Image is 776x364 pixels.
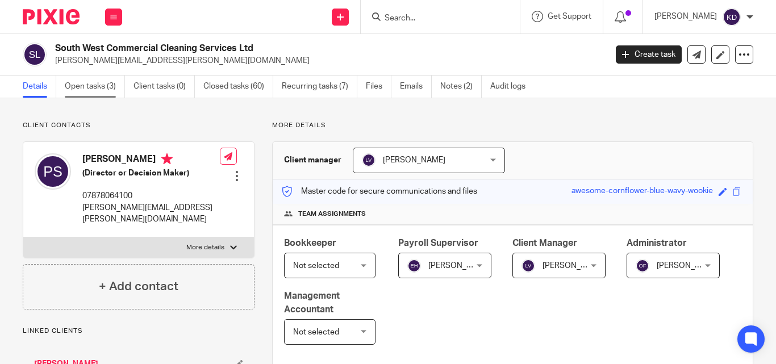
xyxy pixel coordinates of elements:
span: Bookkeeper [284,239,336,248]
img: svg%3E [23,43,47,66]
p: Linked clients [23,327,255,336]
p: Master code for secure communications and files [281,186,477,197]
span: Administrator [627,239,687,248]
span: [PERSON_NAME] [657,262,719,270]
a: Recurring tasks (7) [282,76,357,98]
span: Payroll Supervisor [398,239,478,248]
span: Get Support [548,12,591,20]
a: Audit logs [490,76,534,98]
img: svg%3E [521,259,535,273]
img: svg%3E [636,259,649,273]
p: More details [186,243,224,252]
p: [PERSON_NAME][EMAIL_ADDRESS][PERSON_NAME][DOMAIN_NAME] [82,202,220,225]
span: [PERSON_NAME] [383,156,445,164]
h4: + Add contact [99,278,178,295]
a: Open tasks (3) [65,76,125,98]
span: [PERSON_NAME] [428,262,491,270]
img: svg%3E [362,153,376,167]
a: Closed tasks (60) [203,76,273,98]
span: Team assignments [298,210,366,219]
a: Create task [616,45,682,64]
a: Client tasks (0) [133,76,195,98]
img: svg%3E [407,259,421,273]
div: awesome-cornflower-blue-wavy-wookie [571,185,713,198]
a: Emails [400,76,432,98]
p: [PERSON_NAME] [654,11,717,22]
span: [PERSON_NAME] [543,262,605,270]
p: Client contacts [23,121,255,130]
h5: (Director or Decision Maker) [82,168,220,179]
img: Pixie [23,9,80,24]
input: Search [383,14,486,24]
img: svg%3E [35,153,71,190]
p: 07878064100 [82,190,220,202]
h3: Client manager [284,154,341,166]
img: svg%3E [723,8,741,26]
p: [PERSON_NAME][EMAIL_ADDRESS][PERSON_NAME][DOMAIN_NAME] [55,55,599,66]
span: Client Manager [512,239,577,248]
h4: [PERSON_NAME] [82,153,220,168]
i: Primary [161,153,173,165]
span: Management Accountant [284,291,340,313]
a: Details [23,76,56,98]
span: Not selected [293,262,339,270]
p: More details [272,121,753,130]
h2: South West Commercial Cleaning Services Ltd [55,43,490,55]
span: Not selected [293,328,339,336]
a: Notes (2) [440,76,482,98]
a: Files [366,76,391,98]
